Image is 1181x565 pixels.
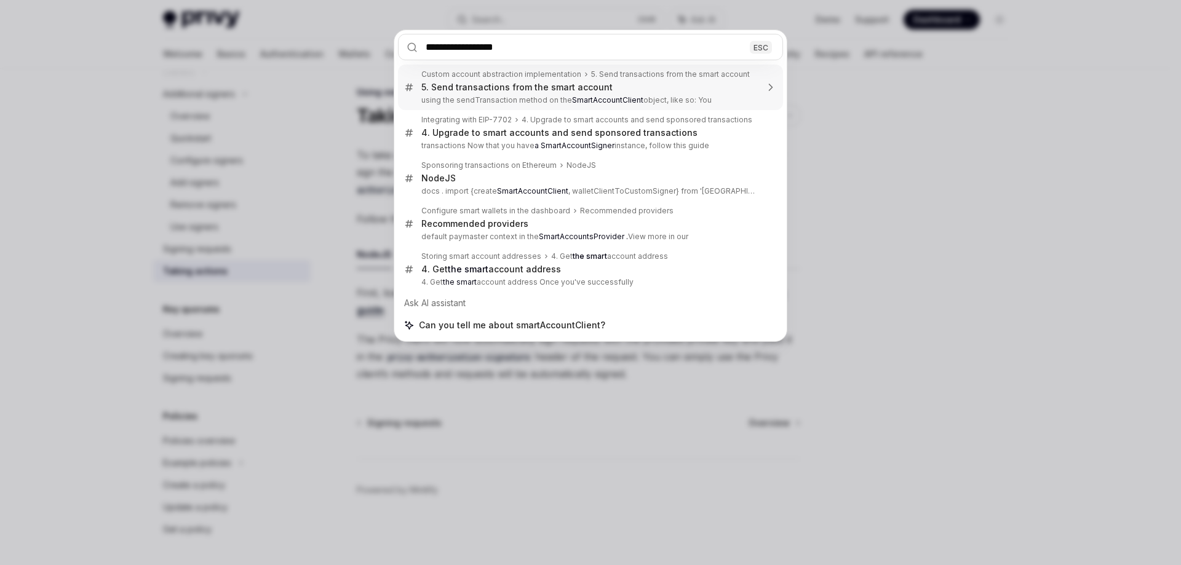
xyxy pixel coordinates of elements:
div: 4. Upgrade to smart accounts and send sponsored transactions [421,127,698,138]
b: SmartAccountsProvider . [539,232,628,241]
div: 5. Send transactions from the smart account [421,82,613,93]
div: Configure smart wallets in the dashboard [421,206,570,216]
p: 4. Get account address Once you've successfully [421,277,757,287]
div: 4. Upgrade to smart accounts and send sponsored transactions [522,115,752,125]
div: Sponsoring transactions on Ethereum [421,160,557,170]
b: the smart [448,264,488,274]
p: transactions Now that you have instance, follow this guide [421,141,757,151]
div: Ask AI assistant [398,292,783,314]
span: Can you tell me about smartAccountClient? [419,319,605,331]
div: Storing smart account addresses [421,251,541,261]
div: 4. Get account address [551,251,668,261]
p: default paymaster context in the View more in our [421,232,757,242]
div: Custom account abstraction implementation [421,69,581,79]
b: the smart [443,277,477,286]
div: NodeJS [421,173,456,184]
p: using the sendTransaction method on the object, like so: You [421,95,757,105]
div: Recommended providers [580,206,674,216]
div: Integrating with EIP-7702 [421,115,512,125]
div: NodeJS [567,160,596,170]
div: ESC [750,41,772,53]
b: a SmartAccountSigner [535,141,614,150]
b: SmartAccountClient [497,186,568,196]
p: docs . import {create , walletClientToCustomSigner} from '[GEOGRAPHIC_DATA] [421,186,757,196]
div: 4. Get account address [421,264,561,275]
b: the smart [573,251,607,261]
div: Recommended providers [421,218,528,229]
b: SmartAccountClient [572,95,643,105]
div: 5. Send transactions from the smart account [591,69,750,79]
